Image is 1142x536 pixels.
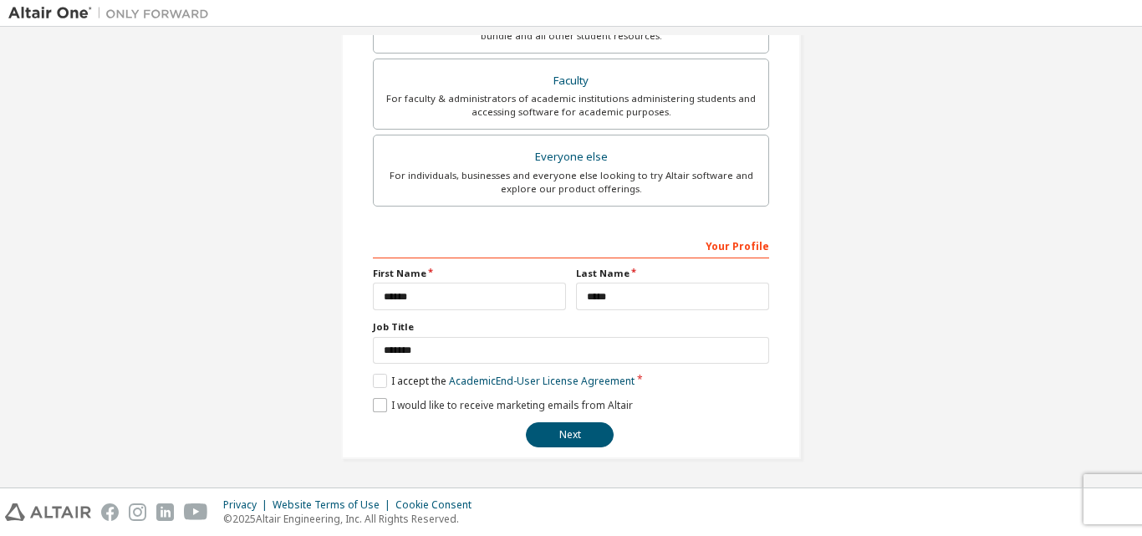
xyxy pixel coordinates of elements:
img: altair_logo.svg [5,503,91,521]
div: Everyone else [384,145,758,169]
label: I accept the [373,374,635,388]
div: For faculty & administrators of academic institutions administering students and accessing softwa... [384,92,758,119]
img: instagram.svg [129,503,146,521]
div: For individuals, businesses and everyone else looking to try Altair software and explore our prod... [384,169,758,196]
div: Website Terms of Use [273,498,395,512]
img: linkedin.svg [156,503,174,521]
label: First Name [373,267,566,280]
button: Next [526,422,614,447]
div: Privacy [223,498,273,512]
div: Your Profile [373,232,769,258]
label: Job Title [373,320,769,334]
img: Altair One [8,5,217,22]
p: © 2025 Altair Engineering, Inc. All Rights Reserved. [223,512,482,526]
img: facebook.svg [101,503,119,521]
div: Faculty [384,69,758,93]
img: youtube.svg [184,503,208,521]
label: I would like to receive marketing emails from Altair [373,398,633,412]
label: Last Name [576,267,769,280]
a: Academic End-User License Agreement [449,374,635,388]
div: Cookie Consent [395,498,482,512]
